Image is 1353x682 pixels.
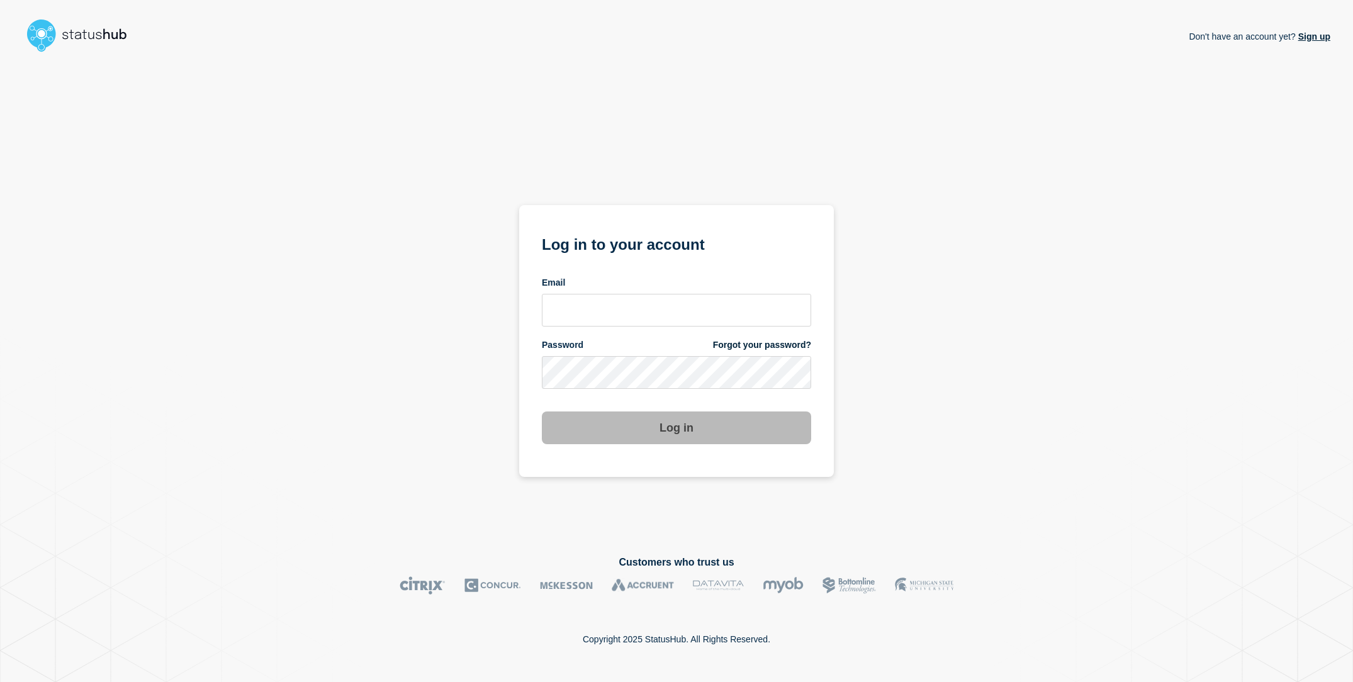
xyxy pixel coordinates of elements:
h1: Log in to your account [542,232,811,255]
img: DataVita logo [693,576,744,595]
h2: Customers who trust us [23,557,1330,568]
span: Email [542,277,565,289]
img: StatusHub logo [23,15,142,55]
span: Password [542,339,583,351]
img: Accruent logo [612,576,674,595]
img: MSU logo [895,576,953,595]
a: Sign up [1296,31,1330,42]
a: Forgot your password? [713,339,811,351]
img: Citrix logo [400,576,446,595]
img: McKesson logo [540,576,593,595]
p: Copyright 2025 StatusHub. All Rights Reserved. [583,634,770,644]
img: Bottomline logo [822,576,876,595]
input: password input [542,356,811,389]
img: myob logo [763,576,804,595]
button: Log in [542,411,811,444]
p: Don't have an account yet? [1189,21,1330,52]
input: email input [542,294,811,327]
img: Concur logo [464,576,521,595]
